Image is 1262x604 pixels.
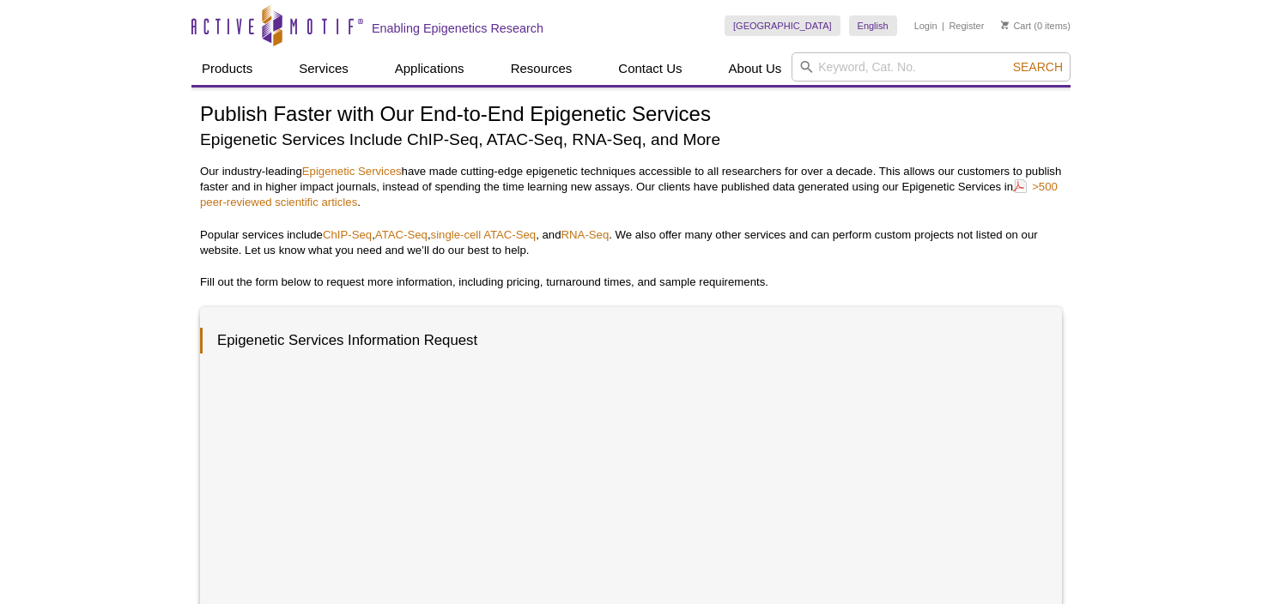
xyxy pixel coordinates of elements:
[191,52,263,85] a: Products
[200,128,1062,151] h2: Epigenetic Services Include ChIP-Seq, ATAC-Seq, RNA-Seq, and More
[949,20,984,32] a: Register
[200,164,1062,210] p: Our industry-leading have made cutting-edge epigenetic techniques accessible to all researchers f...
[200,227,1062,258] p: Popular services include , , , and . We also offer many other services and can perform custom pro...
[302,165,402,178] a: Epigenetic Services
[725,15,840,36] a: [GEOGRAPHIC_DATA]
[200,328,1045,353] h3: Epigenetic Services Information Request
[719,52,792,85] a: About Us
[372,21,543,36] h2: Enabling Epigenetics Research
[200,178,1058,210] a: >500 peer-reviewed scientific articles
[914,20,937,32] a: Login
[1001,21,1009,29] img: Your Cart
[200,103,1062,128] h1: Publish Faster with Our End-to-End Epigenetic Services
[288,52,359,85] a: Services
[1008,59,1068,75] button: Search
[561,228,610,241] a: RNA-Seq
[849,15,897,36] a: English
[501,52,583,85] a: Resources
[431,228,537,241] a: single-cell ATAC-Seq
[1013,60,1063,74] span: Search
[792,52,1071,82] input: Keyword, Cat. No.
[1001,20,1031,32] a: Cart
[200,275,1062,290] p: Fill out the form below to request more information, including pricing, turnaround times, and sam...
[942,15,944,36] li: |
[323,228,372,241] a: ChIP-Seq
[375,228,428,241] a: ATAC-Seq
[608,52,692,85] a: Contact Us
[1001,15,1071,36] li: (0 items)
[385,52,475,85] a: Applications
